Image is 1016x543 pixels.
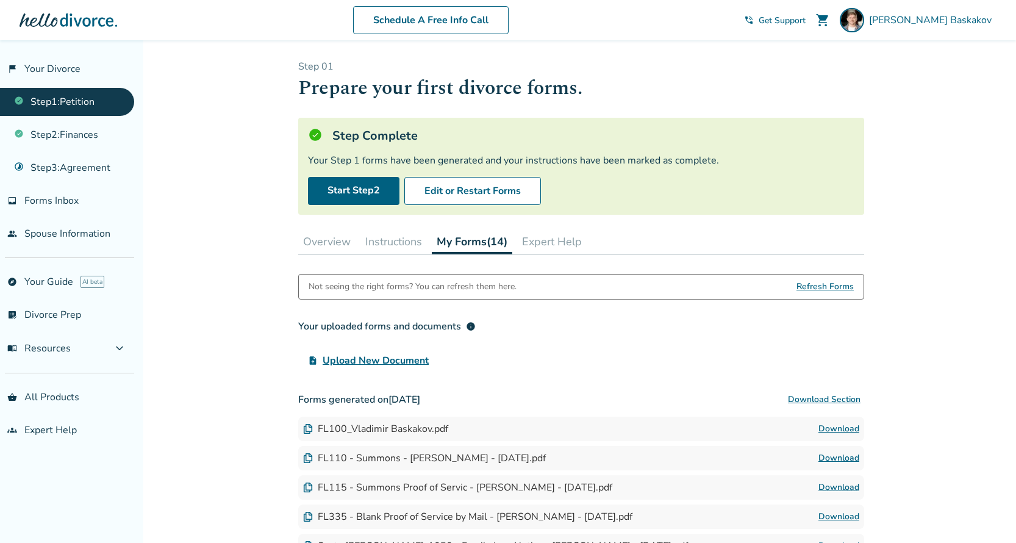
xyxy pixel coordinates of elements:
[818,509,859,524] a: Download
[784,387,864,412] button: Download Section
[7,229,17,239] span: people
[298,60,864,73] p: Step 0 1
[840,8,864,32] img: Vladimir Baskakov
[298,73,864,103] h1: Prepare your first divorce forms.
[309,275,517,299] div: Not seeing the right forms? You can refresh them here.
[24,194,79,207] span: Forms Inbox
[303,481,612,494] div: FL115 - Summons Proof of Servic - [PERSON_NAME] - [DATE].pdf
[818,422,859,436] a: Download
[404,177,541,205] button: Edit or Restart Forms
[7,196,17,206] span: inbox
[303,512,313,522] img: Document
[744,15,754,25] span: phone_in_talk
[466,322,476,331] span: info
[744,15,806,26] a: phone_in_talkGet Support
[298,229,356,254] button: Overview
[7,277,17,287] span: explore
[360,229,427,254] button: Instructions
[818,480,859,495] a: Download
[759,15,806,26] span: Get Support
[308,154,854,167] div: Your Step 1 forms have been generated and your instructions have been marked as complete.
[308,177,399,205] a: Start Step2
[815,13,830,27] span: shopping_cart
[7,310,17,320] span: list_alt_check
[303,451,546,465] div: FL110 - Summons - [PERSON_NAME] - [DATE].pdf
[7,64,17,74] span: flag_2
[7,425,17,435] span: groups
[7,392,17,402] span: shopping_basket
[323,353,429,368] span: Upload New Document
[353,6,509,34] a: Schedule A Free Info Call
[955,484,1016,543] iframe: Chat Widget
[818,451,859,466] a: Download
[112,341,127,356] span: expand_more
[517,229,587,254] button: Expert Help
[308,356,318,365] span: upload_file
[432,229,512,254] button: My Forms(14)
[332,128,418,144] h5: Step Complete
[869,13,996,27] span: [PERSON_NAME] Baskakov
[303,422,448,436] div: FL100_Vladimir Baskakov.pdf
[303,483,313,492] img: Document
[303,510,632,523] div: FL335 - Blank Proof of Service by Mail - [PERSON_NAME] - [DATE].pdf
[298,319,476,334] div: Your uploaded forms and documents
[7,343,17,353] span: menu_book
[7,342,71,355] span: Resources
[796,275,854,299] span: Refresh Forms
[80,276,104,288] span: AI beta
[298,387,864,412] h3: Forms generated on [DATE]
[303,453,313,463] img: Document
[303,424,313,434] img: Document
